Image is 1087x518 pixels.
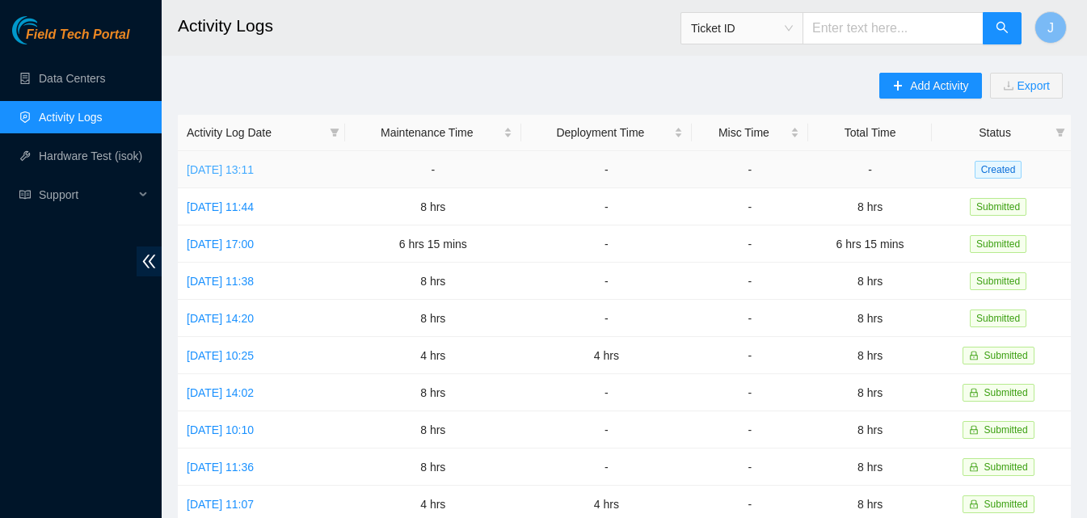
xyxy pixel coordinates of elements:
[327,120,343,145] span: filter
[808,337,932,374] td: 8 hrs
[808,411,932,449] td: 8 hrs
[187,386,254,399] a: [DATE] 14:02
[983,12,1022,44] button: search
[187,312,254,325] a: [DATE] 14:20
[345,300,522,337] td: 8 hrs
[996,21,1009,36] span: search
[803,12,984,44] input: Enter text here...
[39,72,105,85] a: Data Centers
[984,424,1028,436] span: Submitted
[941,124,1049,141] span: Status
[345,337,522,374] td: 4 hrs
[19,189,31,200] span: read
[692,300,808,337] td: -
[1055,128,1065,137] span: filter
[137,246,162,276] span: double-left
[39,150,142,162] a: Hardware Test (isok)
[808,300,932,337] td: 8 hrs
[969,499,979,509] span: lock
[1047,18,1054,38] span: J
[692,188,808,225] td: -
[1034,11,1067,44] button: J
[808,374,932,411] td: 8 hrs
[692,151,808,188] td: -
[345,449,522,486] td: 8 hrs
[330,128,339,137] span: filter
[521,263,692,300] td: -
[521,374,692,411] td: -
[969,351,979,360] span: lock
[984,350,1028,361] span: Submitted
[692,263,808,300] td: -
[879,73,981,99] button: plusAdd Activity
[969,388,979,398] span: lock
[521,449,692,486] td: -
[187,461,254,474] a: [DATE] 11:36
[969,425,979,435] span: lock
[692,374,808,411] td: -
[975,161,1022,179] span: Created
[187,423,254,436] a: [DATE] 10:10
[521,151,692,188] td: -
[970,310,1026,327] span: Submitted
[808,263,932,300] td: 8 hrs
[345,225,522,263] td: 6 hrs 15 mins
[345,411,522,449] td: 8 hrs
[187,238,254,251] a: [DATE] 17:00
[12,29,129,50] a: Akamai TechnologiesField Tech Portal
[187,349,254,362] a: [DATE] 10:25
[187,200,254,213] a: [DATE] 11:44
[808,449,932,486] td: 8 hrs
[692,225,808,263] td: -
[39,179,134,211] span: Support
[990,73,1063,99] button: downloadExport
[692,449,808,486] td: -
[808,151,932,188] td: -
[984,461,1028,473] span: Submitted
[187,124,323,141] span: Activity Log Date
[26,27,129,43] span: Field Tech Portal
[984,499,1028,510] span: Submitted
[345,374,522,411] td: 8 hrs
[345,188,522,225] td: 8 hrs
[345,263,522,300] td: 8 hrs
[808,115,932,151] th: Total Time
[970,272,1026,290] span: Submitted
[984,387,1028,398] span: Submitted
[910,77,968,95] span: Add Activity
[187,163,254,176] a: [DATE] 13:11
[808,225,932,263] td: 6 hrs 15 mins
[521,337,692,374] td: 4 hrs
[12,16,82,44] img: Akamai Technologies
[187,498,254,511] a: [DATE] 11:07
[187,275,254,288] a: [DATE] 11:38
[970,198,1026,216] span: Submitted
[692,337,808,374] td: -
[892,80,904,93] span: plus
[691,16,793,40] span: Ticket ID
[692,411,808,449] td: -
[521,225,692,263] td: -
[1052,120,1068,145] span: filter
[521,188,692,225] td: -
[521,411,692,449] td: -
[39,111,103,124] a: Activity Logs
[808,188,932,225] td: 8 hrs
[970,235,1026,253] span: Submitted
[521,300,692,337] td: -
[345,151,522,188] td: -
[969,462,979,472] span: lock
